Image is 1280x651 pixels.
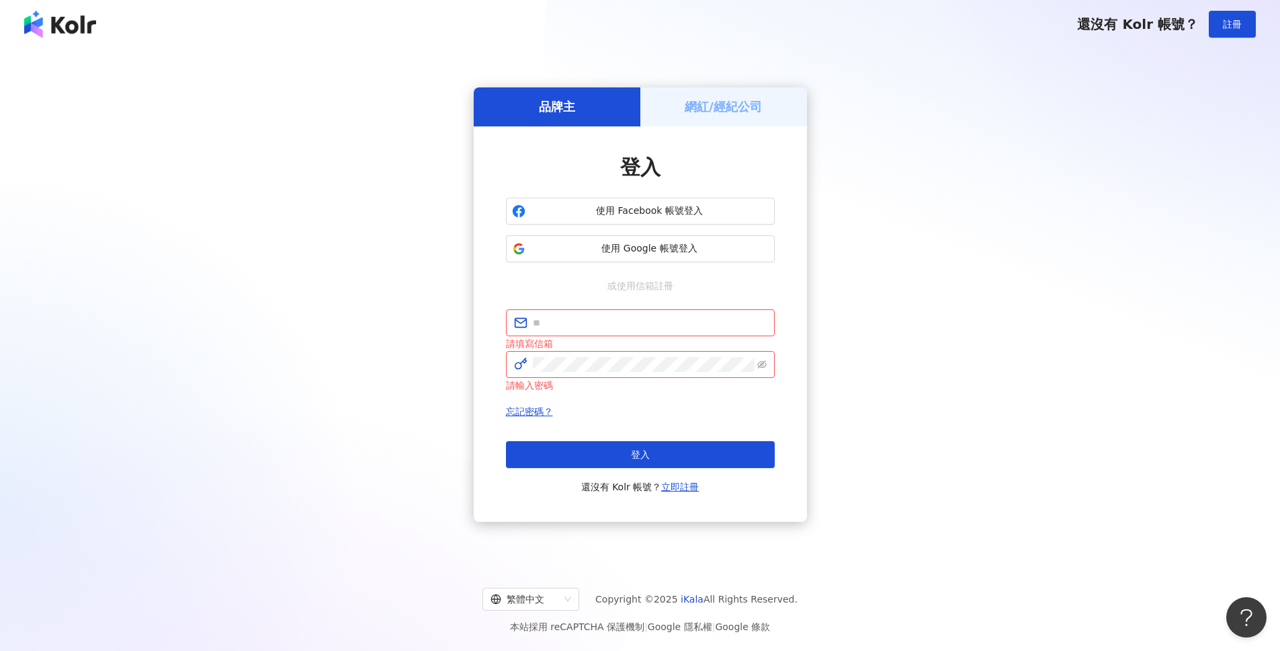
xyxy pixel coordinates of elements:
[644,621,648,632] span: |
[531,242,769,256] span: 使用 Google 帳號登入
[539,98,575,115] h5: 品牌主
[506,235,775,262] button: 使用 Google 帳號登入
[506,336,775,351] div: 請填寫信箱
[648,621,712,632] a: Google 隱私權
[531,204,769,218] span: 使用 Facebook 帳號登入
[1223,19,1242,30] span: 註冊
[506,378,775,393] div: 請輸入密碼
[1077,16,1198,32] span: 還沒有 Kolr 帳號？
[1209,11,1256,38] button: 註冊
[598,278,683,293] span: 或使用信箱註冊
[685,98,762,115] h5: 網紅/經紀公司
[506,198,775,225] button: 使用 Facebook 帳號登入
[506,406,553,417] a: 忘記密碼？
[506,441,775,468] button: 登入
[1226,597,1267,638] iframe: Help Scout Beacon - Open
[510,619,770,635] span: 本站採用 reCAPTCHA 保護機制
[581,479,699,495] span: 還沒有 Kolr 帳號？
[24,11,96,38] img: logo
[631,449,650,460] span: 登入
[490,588,559,610] div: 繁體中文
[757,360,767,369] span: eye-invisible
[715,621,770,632] a: Google 條款
[595,591,798,607] span: Copyright © 2025 All Rights Reserved.
[681,594,703,605] a: iKala
[620,155,660,179] span: 登入
[712,621,716,632] span: |
[661,482,699,492] a: 立即註冊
